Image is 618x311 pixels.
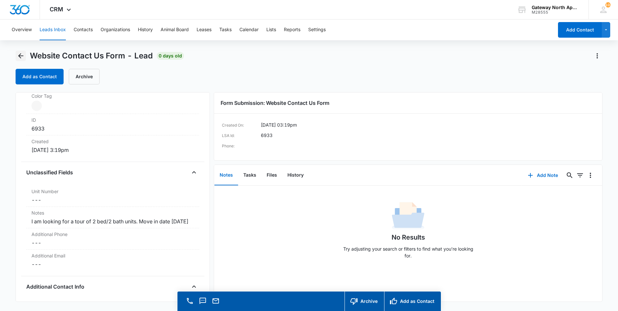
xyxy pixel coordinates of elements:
[211,300,220,306] a: Email
[31,125,194,132] dd: 6933
[157,52,184,60] span: 0 days old
[239,19,259,40] button: Calendar
[101,19,130,40] button: Organizations
[532,10,579,15] div: account id
[26,168,73,176] h4: Unclassified Fields
[266,19,276,40] button: Lists
[222,121,261,129] dt: Created On:
[50,6,63,13] span: CRM
[31,196,194,204] dd: ---
[585,170,596,180] button: Overflow Menu
[30,51,153,61] span: Website Contact Us Form - Lead
[16,69,64,84] button: Add as Contact
[31,209,194,216] label: Notes
[31,252,194,259] label: Additional Email
[261,132,273,140] dd: 6933
[31,188,194,195] label: Unit Number
[261,121,297,129] dd: [DATE] 03:19pm
[31,138,194,145] dt: Created
[282,165,309,185] button: History
[26,90,199,114] div: Color Tag
[592,51,602,61] button: Actions
[284,19,300,40] button: Reports
[261,165,282,185] button: Files
[392,232,425,242] h1: No Results
[521,168,564,183] button: Add Note
[26,283,84,291] h4: Additional Contact Info
[189,281,199,292] button: Close
[392,200,424,232] img: No Data
[31,146,194,154] dd: [DATE] 3:19pm
[26,185,199,207] div: Unit Number---
[26,250,199,271] div: Additional Email---
[575,170,585,180] button: Filters
[605,2,611,7] span: 103
[185,296,194,305] button: Call
[222,132,261,140] dt: LSA Id:
[40,19,66,40] button: Leads Inbox
[189,167,199,178] button: Close
[219,19,232,40] button: Tasks
[198,296,207,305] button: Text
[69,69,100,84] button: Archive
[308,19,326,40] button: Settings
[31,239,194,247] dd: ---
[238,165,261,185] button: Tasks
[74,19,93,40] button: Contacts
[384,292,441,311] button: Add as Contact
[340,245,476,259] p: Try adjusting your search or filters to find what you’re looking for.
[31,117,194,123] dt: ID
[605,2,611,7] div: notifications count
[31,231,194,238] label: Additional Phone
[26,207,199,228] div: NotesI am looking for a tour of 2 bed/2 bath units. Move in date [DATE]
[185,300,194,306] a: Call
[214,165,238,185] button: Notes
[197,19,212,40] button: Leases
[26,228,199,250] div: Additional Phone---
[558,22,602,38] button: Add Contact
[26,114,199,135] div: ID6933
[16,51,26,61] button: Back
[221,99,596,107] h3: Form Submission: Website Contact Us Form
[31,93,194,99] label: Color Tag
[198,300,207,306] a: Text
[222,142,261,150] dt: Phone:
[12,19,32,40] button: Overview
[211,296,220,305] button: Email
[26,135,199,156] div: Created[DATE] 3:19pm
[31,260,194,268] dd: ---
[564,170,575,180] button: Search...
[345,292,384,311] button: Archive
[161,19,189,40] button: Animal Board
[31,218,194,225] div: I am looking for a tour of 2 bed/2 bath units. Move in date [DATE]
[138,19,153,40] button: History
[532,5,579,10] div: account name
